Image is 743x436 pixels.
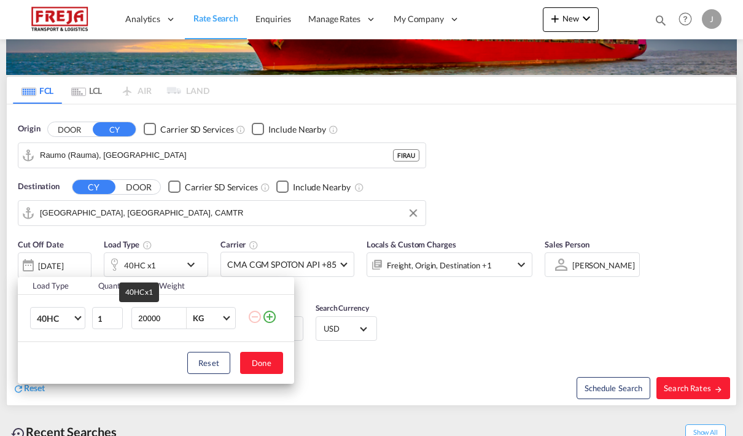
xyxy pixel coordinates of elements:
div: KG [193,313,204,323]
th: Quantity [91,277,129,295]
button: Done [240,352,283,374]
div: Cargo Weight [136,280,240,291]
span: 40HC x1 [125,287,153,297]
input: Enter Weight [137,308,186,329]
button: Reset [187,352,230,374]
md-icon: icon-minus-circle-outline [247,309,262,324]
span: 40HC [37,313,72,325]
md-select: Choose: 40HC [30,307,85,329]
input: Qty [92,307,123,329]
th: Load Type [18,277,91,295]
md-icon: icon-plus-circle-outline [262,309,277,324]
